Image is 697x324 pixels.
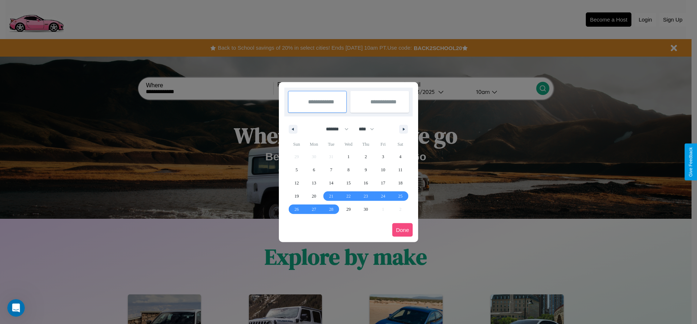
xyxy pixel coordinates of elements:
button: 7 [323,163,340,176]
span: 19 [295,190,299,203]
button: 28 [323,203,340,216]
span: 15 [346,176,351,190]
span: 4 [399,150,401,163]
span: 3 [382,150,384,163]
button: 10 [374,163,392,176]
button: 26 [288,203,305,216]
span: Mon [305,138,322,150]
button: 17 [374,176,392,190]
span: Thu [357,138,374,150]
span: 16 [363,176,368,190]
button: 27 [305,203,322,216]
span: 5 [296,163,298,176]
span: 22 [346,190,351,203]
button: 1 [340,150,357,163]
button: 30 [357,203,374,216]
button: 22 [340,190,357,203]
span: 25 [398,190,402,203]
div: Give Feedback [688,147,693,177]
span: 2 [365,150,367,163]
button: 25 [392,190,409,203]
button: 24 [374,190,392,203]
iframe: Intercom live chat [7,299,25,317]
button: 19 [288,190,305,203]
button: 29 [340,203,357,216]
span: 11 [398,163,402,176]
span: 18 [398,176,402,190]
button: 11 [392,163,409,176]
span: Tue [323,138,340,150]
span: Sun [288,138,305,150]
span: 28 [329,203,334,216]
button: 2 [357,150,374,163]
span: 30 [363,203,368,216]
span: 26 [295,203,299,216]
button: 4 [392,150,409,163]
button: 6 [305,163,322,176]
span: 1 [347,150,350,163]
button: 13 [305,176,322,190]
button: 9 [357,163,374,176]
span: Fri [374,138,392,150]
button: 5 [288,163,305,176]
span: 17 [381,176,385,190]
button: 12 [288,176,305,190]
button: Done [392,223,413,237]
span: 13 [312,176,316,190]
button: 14 [323,176,340,190]
span: Wed [340,138,357,150]
button: 8 [340,163,357,176]
span: 24 [381,190,385,203]
span: Sat [392,138,409,150]
span: 20 [312,190,316,203]
span: 12 [295,176,299,190]
span: 7 [330,163,332,176]
button: 16 [357,176,374,190]
button: 20 [305,190,322,203]
span: 9 [365,163,367,176]
span: 14 [329,176,334,190]
span: 10 [381,163,385,176]
button: 3 [374,150,392,163]
button: 23 [357,190,374,203]
span: 21 [329,190,334,203]
span: 29 [346,203,351,216]
span: 27 [312,203,316,216]
span: 23 [363,190,368,203]
button: 18 [392,176,409,190]
button: 15 [340,176,357,190]
span: 6 [313,163,315,176]
span: 8 [347,163,350,176]
button: 21 [323,190,340,203]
